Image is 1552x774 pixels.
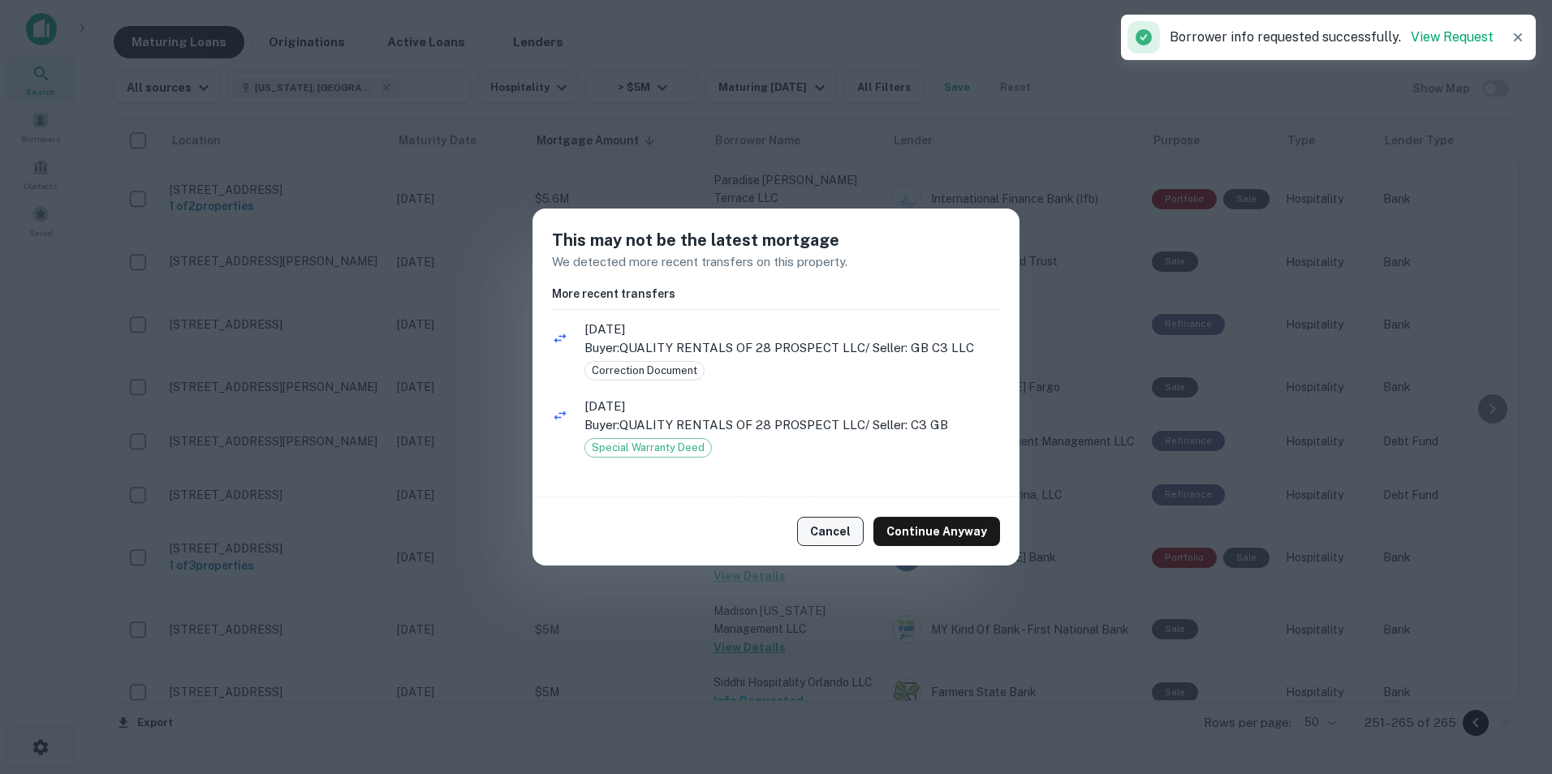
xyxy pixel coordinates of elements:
span: [DATE] [584,397,1000,416]
span: Special Warranty Deed [585,440,711,456]
button: Cancel [797,517,864,546]
p: Borrower info requested successfully. [1170,28,1494,47]
span: Correction Document [585,363,704,379]
h6: More recent transfers [552,285,1000,303]
a: View Request [1411,29,1494,45]
iframe: Chat Widget [1471,644,1552,722]
button: Continue Anyway [873,517,1000,546]
div: Special Warranty Deed [584,438,712,458]
span: [DATE] [584,320,1000,339]
div: Correction Document [584,361,705,381]
p: Buyer: QUALITY RENTALS OF 28 PROSPECT LLC / Seller: GB C3 LLC [584,338,1000,358]
p: We detected more recent transfers on this property. [552,252,1000,272]
h5: This may not be the latest mortgage [552,228,1000,252]
p: Buyer: QUALITY RENTALS OF 28 PROSPECT LLC / Seller: C3 GB [584,415,1000,435]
